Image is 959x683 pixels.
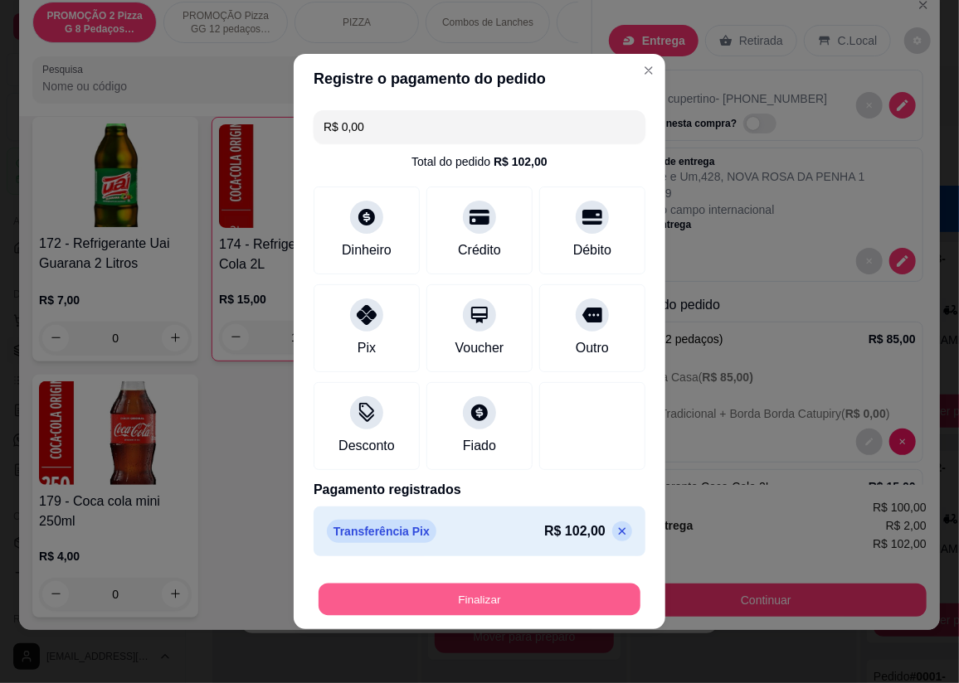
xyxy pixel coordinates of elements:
p: R$ 102,00 [544,521,606,541]
div: Débito [573,240,611,260]
div: R$ 102,00 [494,153,548,170]
div: Total do pedido [411,153,548,170]
input: Ex.: hambúrguer de cordeiro [324,110,635,143]
div: Desconto [338,436,395,456]
div: Pix [358,338,376,358]
p: Transferência Pix [327,520,436,543]
div: Outro [576,338,609,358]
div: Voucher [455,338,504,358]
header: Registre o pagamento do pedido [294,54,665,104]
div: Fiado [463,436,496,456]
p: Pagamento registrados [314,480,645,500]
button: Close [635,57,662,84]
div: Crédito [458,240,501,260]
div: Dinheiro [342,240,392,260]
button: Finalizar [319,584,640,616]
